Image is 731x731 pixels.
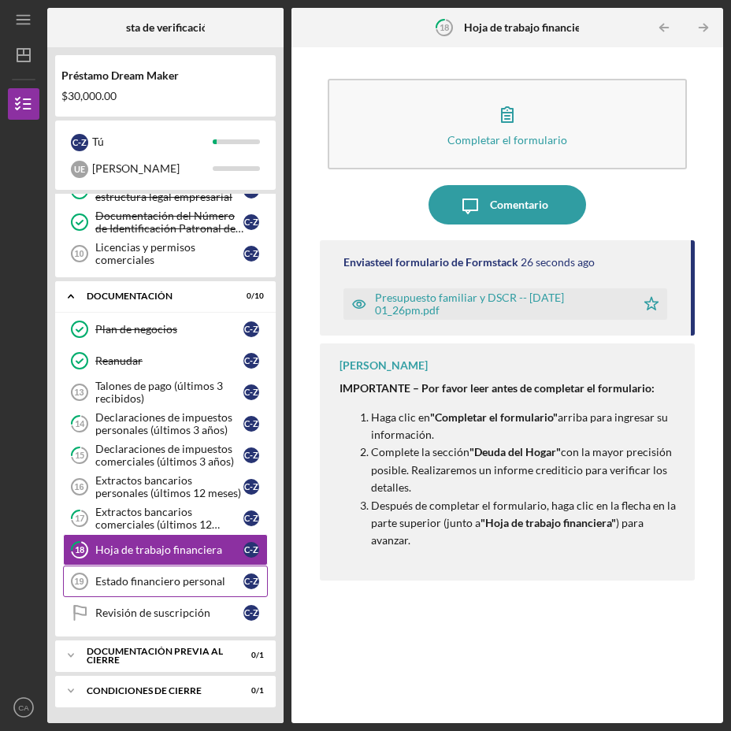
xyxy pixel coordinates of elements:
[95,442,234,468] font: Declaraciones de impuestos comerciales (últimos 3 años)
[259,650,264,659] font: 1
[74,577,83,586] tspan: 19
[95,209,243,247] font: Documentación del Número de Identificación Patronal del IRS
[95,410,232,436] font: Declaraciones de impuestos personales (últimos 3 años)
[72,137,78,147] font: C
[244,544,250,555] font: C
[250,324,258,334] font: -Z
[95,543,222,556] font: Hoja de trabajo financiera
[63,408,268,440] a: 14Declaraciones de impuestos personales (últimos 3 años)C-Z
[87,685,202,696] font: Condiciones de cierre
[63,471,268,503] a: 16Extractos bancarios personales (últimos 12 meses)C-Z
[429,185,586,224] button: Comentario
[328,79,686,169] button: Completar el formulario
[244,450,250,460] font: C
[92,135,104,148] font: Tú
[490,198,548,211] font: Comentario
[375,291,564,317] font: Presupuesto familiar y DSCR -- [DATE] 01_26pm.pdf
[469,445,561,458] font: "Deuda del Hogar"
[95,240,195,266] font: Licencias y permisos comerciales
[244,248,250,258] font: C
[340,381,655,395] font: IMPORTANTE – Por favor leer antes de completar el formulario:
[250,607,258,618] font: -Z
[447,133,567,147] font: Completar el formulario
[251,685,256,695] font: 0
[95,379,223,405] font: Talones de pago (últimos 3 recibidos)
[63,314,268,345] a: Plan de negociosC-Z
[78,137,87,147] font: -Z
[61,69,179,82] font: Préstamo Dream Maker
[371,410,668,441] font: arriba para ingresar su información.
[247,291,251,300] font: 0
[481,516,616,529] font: "Hoja de trabajo financiera"
[521,256,595,269] time: 30/09/2025 17:26
[244,481,250,492] font: C
[250,513,258,523] font: -Z
[256,650,259,659] font: /
[63,597,268,629] a: Revisión de suscripciónC-Z
[95,574,225,588] font: Estado financiero personal
[63,238,268,269] a: 10Licencias y permisos comercialesC-Z
[244,217,250,227] font: C
[250,576,258,586] font: -Z
[244,355,250,365] font: C
[251,650,256,659] font: 0
[95,606,210,619] font: Revisión de suscripción
[74,164,85,174] font: UE
[371,499,676,529] font: Después de completar el formulario, haga clic en la flecha en la parte superior (junto a
[74,249,83,258] tspan: 10
[250,450,258,460] font: -Z
[95,322,177,336] font: Plan de negocios
[63,566,268,597] a: 19Estado financiero personalC-Z
[250,248,258,258] font: -Z
[244,418,250,429] font: C
[63,345,268,377] a: ReanudarC-Z
[63,206,268,238] a: Documentación del Número de Identificación Patronal del IRSC-Z
[251,291,254,300] font: /
[371,445,672,494] font: con la mayor precisión posible. Realizaremos un informe crediticio para verificar los detalles.
[117,20,214,34] font: Lista de verificación
[95,354,143,367] font: Reanudar
[256,685,259,695] font: /
[75,545,84,555] tspan: 18
[439,22,448,32] tspan: 18
[244,576,250,586] font: C
[250,544,258,555] font: -Z
[75,514,85,524] tspan: 17
[244,513,250,523] font: C
[95,505,220,544] font: Extractos bancarios comerciales (últimos 12 meses)
[87,645,223,666] font: Documentación previa al cierre
[61,89,117,102] font: $30,000.00
[74,388,83,397] tspan: 13
[250,355,258,365] font: -Z
[63,503,268,534] a: 17Extractos bancarios comerciales (últimos 12 meses)C-Z
[8,692,39,723] button: CA
[343,288,666,320] button: Presupuesto familiar y DSCR -- [DATE] 01_26pm.pdf
[244,387,250,397] font: C
[340,358,428,372] font: [PERSON_NAME]
[343,255,384,269] font: Enviaste
[63,534,268,566] a: 18Hoja de trabajo financieraC-Z
[63,440,268,471] a: 15Declaraciones de impuestos comerciales (últimos 3 años)C-Z
[75,419,85,429] tspan: 14
[244,324,250,334] font: C
[371,445,469,458] font: Complete la sección
[63,377,268,408] a: 13Talones de pago (últimos 3 recibidos)C-Z
[371,410,430,424] font: Haga clic en
[250,418,258,429] font: -Z
[250,481,258,492] font: -Z
[250,217,258,227] font: -Z
[384,255,518,269] font: el formulario de Formstack
[92,161,180,175] font: [PERSON_NAME]
[75,451,84,461] tspan: 15
[259,685,264,695] font: 1
[254,291,264,300] font: 10
[95,473,241,499] font: Extractos bancarios personales (últimos 12 meses)
[464,20,591,34] font: Hoja de trabajo financiera
[250,387,258,397] font: -Z
[430,410,558,424] font: "Completar el formulario"
[87,290,173,302] font: Documentación
[18,703,29,712] text: CA
[244,607,250,618] font: C
[74,482,83,492] tspan: 16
